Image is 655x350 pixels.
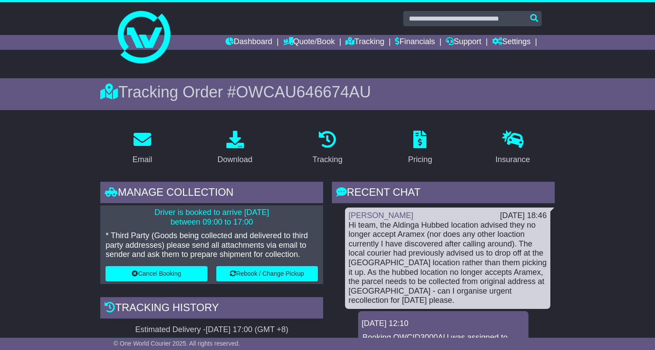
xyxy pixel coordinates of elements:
[127,128,158,169] a: Email
[345,35,384,50] a: Tracking
[100,83,554,101] div: Tracking Order #
[446,35,481,50] a: Support
[236,83,371,101] span: OWCAU646674AU
[212,128,258,169] a: Download
[332,182,555,205] div: RECENT CHAT
[225,35,272,50] a: Dashboard
[349,221,547,305] div: Hi team, the Aldinga Hubbed location advised they no longer accept Aramex (nor does any other loa...
[283,35,335,50] a: Quote/Book
[106,231,318,260] p: * Third Party (Goods being collected and delivered to third party addresses) please send all atta...
[100,182,323,205] div: Manage collection
[500,211,547,221] div: [DATE] 18:46
[313,154,342,166] div: Tracking
[100,297,323,321] div: Tracking history
[307,128,348,169] a: Tracking
[492,35,531,50] a: Settings
[106,266,207,281] button: Cancel Booking
[216,266,318,281] button: Rebook / Change Pickup
[106,208,318,227] p: Driver is booked to arrive [DATE] between 09:00 to 17:00
[495,154,530,166] div: Insurance
[133,154,152,166] div: Email
[206,325,289,335] div: [DATE] 17:00 (GMT +8)
[100,325,323,335] div: Estimated Delivery -
[402,128,438,169] a: Pricing
[113,340,240,347] span: © One World Courier 2025. All rights reserved.
[349,211,413,220] a: [PERSON_NAME]
[218,154,253,166] div: Download
[408,154,432,166] div: Pricing
[362,319,525,329] div: [DATE] 12:10
[395,35,435,50] a: Financials
[489,128,535,169] a: Insurance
